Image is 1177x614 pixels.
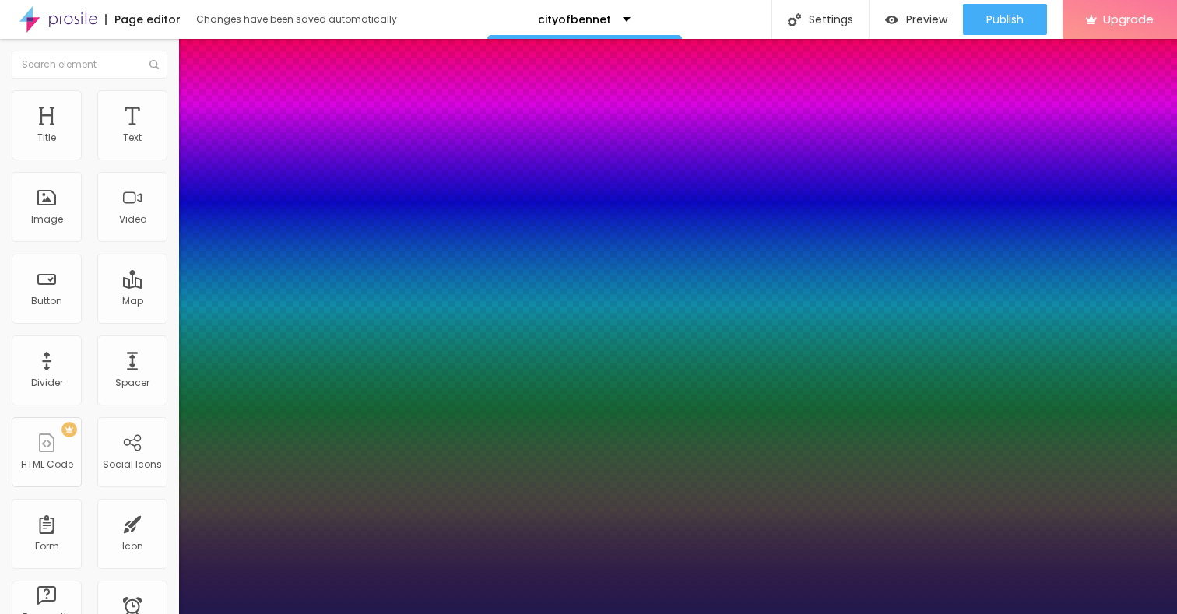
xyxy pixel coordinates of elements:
div: Video [119,214,146,225]
div: Changes have been saved automatically [196,15,397,24]
input: Search element [12,51,167,79]
button: Preview [870,4,963,35]
span: Preview [906,13,947,26]
div: Text [123,132,142,143]
img: Icone [788,13,801,26]
p: cityofbennet [538,14,611,25]
button: Publish [963,4,1047,35]
span: Publish [986,13,1024,26]
img: view-1.svg [885,13,898,26]
div: Divider [31,377,63,388]
div: Button [31,296,62,307]
div: Spacer [115,377,149,388]
div: Map [122,296,143,307]
div: Icon [122,541,143,552]
div: Form [35,541,59,552]
div: Title [37,132,56,143]
div: Page editor [105,14,181,25]
div: HTML Code [21,459,73,470]
img: Icone [149,60,159,69]
div: Social Icons [103,459,162,470]
div: Image [31,214,63,225]
span: Upgrade [1103,12,1154,26]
